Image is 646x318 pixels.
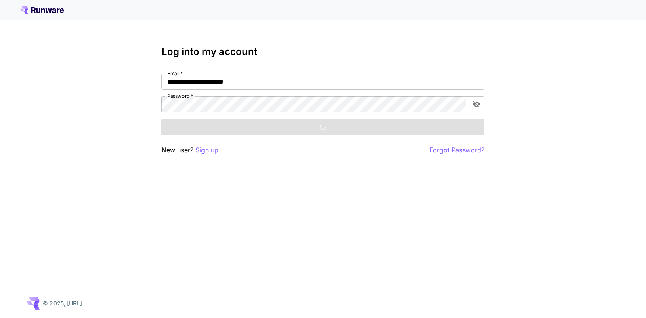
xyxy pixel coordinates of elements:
[167,70,183,77] label: Email
[195,145,218,155] button: Sign up
[161,46,484,57] h3: Log into my account
[469,97,484,112] button: toggle password visibility
[167,93,193,99] label: Password
[43,299,82,307] p: © 2025, [URL]
[430,145,484,155] button: Forgot Password?
[161,145,218,155] p: New user?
